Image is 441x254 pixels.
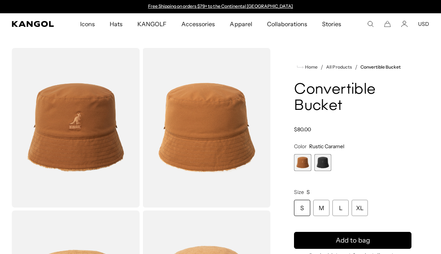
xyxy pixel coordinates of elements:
[294,232,411,249] button: Add to bag
[352,63,358,72] li: /
[315,13,349,35] a: Stories
[130,13,174,35] a: KANGOLF
[267,13,307,35] span: Collaborations
[144,4,297,10] div: Announcement
[297,64,318,70] a: Home
[144,4,297,10] div: 1 of 2
[304,65,318,70] span: Home
[110,13,123,35] span: Hats
[294,154,311,171] div: 1 of 2
[80,13,95,35] span: Icons
[401,21,408,27] a: Account
[12,21,54,27] a: Kangol
[294,126,311,133] span: $80.00
[367,21,374,27] summary: Search here
[144,4,297,10] slideshow-component: Announcement bar
[352,200,368,216] div: XL
[102,13,130,35] a: Hats
[314,154,331,171] div: 2 of 2
[294,189,304,195] span: Size
[314,154,331,171] label: Black
[307,189,310,195] span: S
[222,13,259,35] a: Apparel
[174,13,222,35] a: Accessories
[384,21,391,27] button: Cart
[294,143,307,150] span: Color
[326,65,352,70] a: All Products
[418,21,429,27] button: USD
[332,200,349,216] div: L
[360,65,401,70] a: Convertible Bucket
[260,13,315,35] a: Collaborations
[181,13,215,35] span: Accessories
[148,3,293,9] a: Free Shipping on orders $79+ to the Continental [GEOGRAPHIC_DATA]
[137,13,167,35] span: KANGOLF
[318,63,323,72] li: /
[336,236,370,246] span: Add to bag
[294,154,311,171] label: Rustic Caramel
[73,13,102,35] a: Icons
[12,48,140,208] img: color-rustic-caramel
[230,13,252,35] span: Apparel
[309,143,344,150] span: Rustic Caramel
[294,82,411,114] h1: Convertible Bucket
[294,200,310,216] div: S
[143,48,270,208] img: color-rustic-caramel
[322,13,341,35] span: Stories
[313,200,329,216] div: M
[294,63,411,72] nav: breadcrumbs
